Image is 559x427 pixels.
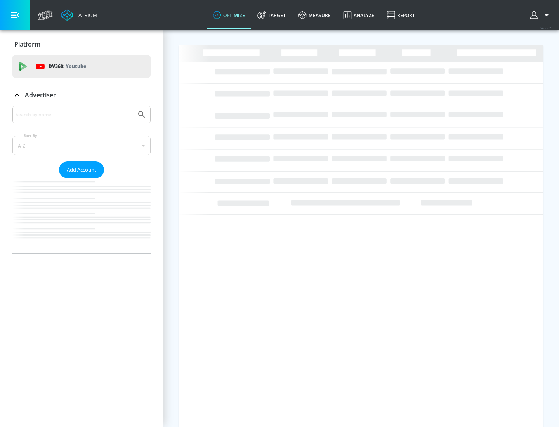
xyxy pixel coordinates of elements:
button: Add Account [59,161,104,178]
a: optimize [207,1,251,29]
div: A-Z [12,136,151,155]
label: Sort By [22,133,39,138]
p: DV360: [49,62,86,71]
span: Add Account [67,165,96,174]
p: Youtube [66,62,86,70]
a: Atrium [61,9,97,21]
span: v 4.22.2 [540,26,551,30]
p: Platform [14,40,40,49]
div: Atrium [75,12,97,19]
input: Search by name [16,109,133,120]
a: measure [292,1,337,29]
div: Advertiser [12,106,151,253]
p: Advertiser [25,91,56,99]
div: DV360: Youtube [12,55,151,78]
div: Platform [12,33,151,55]
a: Target [251,1,292,29]
nav: list of Advertiser [12,178,151,253]
a: Analyze [337,1,380,29]
a: Report [380,1,421,29]
div: Advertiser [12,84,151,106]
